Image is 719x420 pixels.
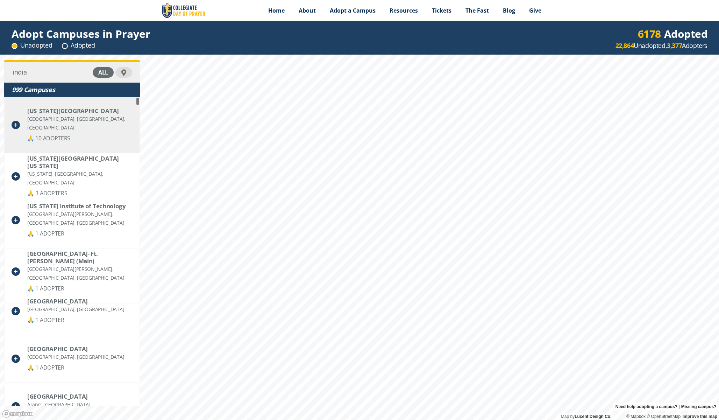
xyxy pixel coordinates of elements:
[458,2,496,19] a: The Fast
[27,229,133,238] div: 🙏 1 ADOPTER
[465,7,489,14] span: The Fast
[667,41,682,50] strong: 3,377
[27,305,124,314] div: [GEOGRAPHIC_DATA], [GEOGRAPHIC_DATA]
[425,2,458,19] a: Tickets
[27,189,133,198] div: 🙏 3 ADOPTERS
[27,169,133,187] div: [US_STATE], [GEOGRAPHIC_DATA], [GEOGRAPHIC_DATA]
[12,68,91,77] input: Find Your Campus
[27,393,91,400] div: MATS University
[575,414,611,419] a: Lucent Design Co.
[261,2,292,19] a: Home
[27,202,132,210] div: Indiana Institute of Technology
[27,155,132,169] div: Indiana University of Pennsylvania-Main Campus
[558,413,614,420] div: Map by
[613,402,719,411] div: |
[12,85,132,94] div: 999 Campuses
[27,352,124,361] div: [GEOGRAPHIC_DATA], [GEOGRAPHIC_DATA]
[390,7,418,14] span: Resources
[27,265,133,282] div: [GEOGRAPHIC_DATA][PERSON_NAME], [GEOGRAPHIC_DATA], [GEOGRAPHIC_DATA]
[383,2,425,19] a: Resources
[683,414,717,419] a: Improve this map
[638,29,708,38] div: Adopted
[93,67,114,78] div: all
[292,2,323,19] a: About
[626,414,646,419] a: Mapbox
[27,316,124,324] div: 🙏 1 ADOPTER
[496,2,522,19] a: Blog
[268,7,285,14] span: Home
[522,2,548,19] a: Give
[27,400,91,409] div: Arang, [GEOGRAPHIC_DATA]
[615,41,707,50] div: Unadopted, Adopters
[27,363,124,372] div: 🙏 1 ADOPTER
[27,210,133,227] div: [GEOGRAPHIC_DATA][PERSON_NAME], [GEOGRAPHIC_DATA], [GEOGRAPHIC_DATA]
[503,7,515,14] span: Blog
[529,7,541,14] span: Give
[2,410,33,418] a: Mapbox logo
[432,7,451,14] span: Tickets
[299,7,316,14] span: About
[27,284,133,293] div: 🙏 1 ADOPTER
[12,41,52,50] div: Unadopted
[323,2,383,19] a: Adopt a Campus
[27,107,132,114] div: Indiana State University
[615,402,677,411] a: Need help adopting a campus?
[27,134,133,143] div: 🙏 10 ADOPTERS
[12,29,150,38] div: Adopt Campuses in Prayer
[27,114,133,132] div: [GEOGRAPHIC_DATA], [GEOGRAPHIC_DATA], [GEOGRAPHIC_DATA]
[330,7,376,14] span: Adopt a Campus
[27,345,124,352] div: Rai University
[681,402,717,411] a: Missing campus?
[615,41,634,50] strong: 22,864
[62,41,95,50] div: Adopted
[27,297,124,305] div: AKS University
[27,250,132,265] div: Indian River State College- Ft. Pierce (Main)
[638,29,661,38] div: 6178
[647,414,681,419] a: OpenStreetMap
